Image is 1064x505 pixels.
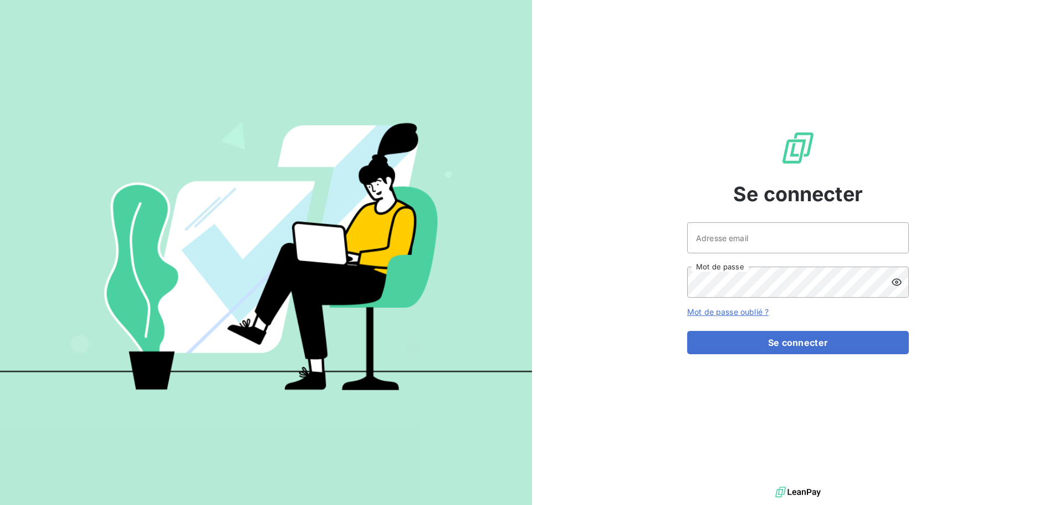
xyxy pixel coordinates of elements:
img: Logo LeanPay [780,130,816,166]
input: placeholder [687,222,909,253]
button: Se connecter [687,331,909,354]
span: Se connecter [733,179,863,209]
img: logo [775,484,821,501]
a: Mot de passe oublié ? [687,307,769,317]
